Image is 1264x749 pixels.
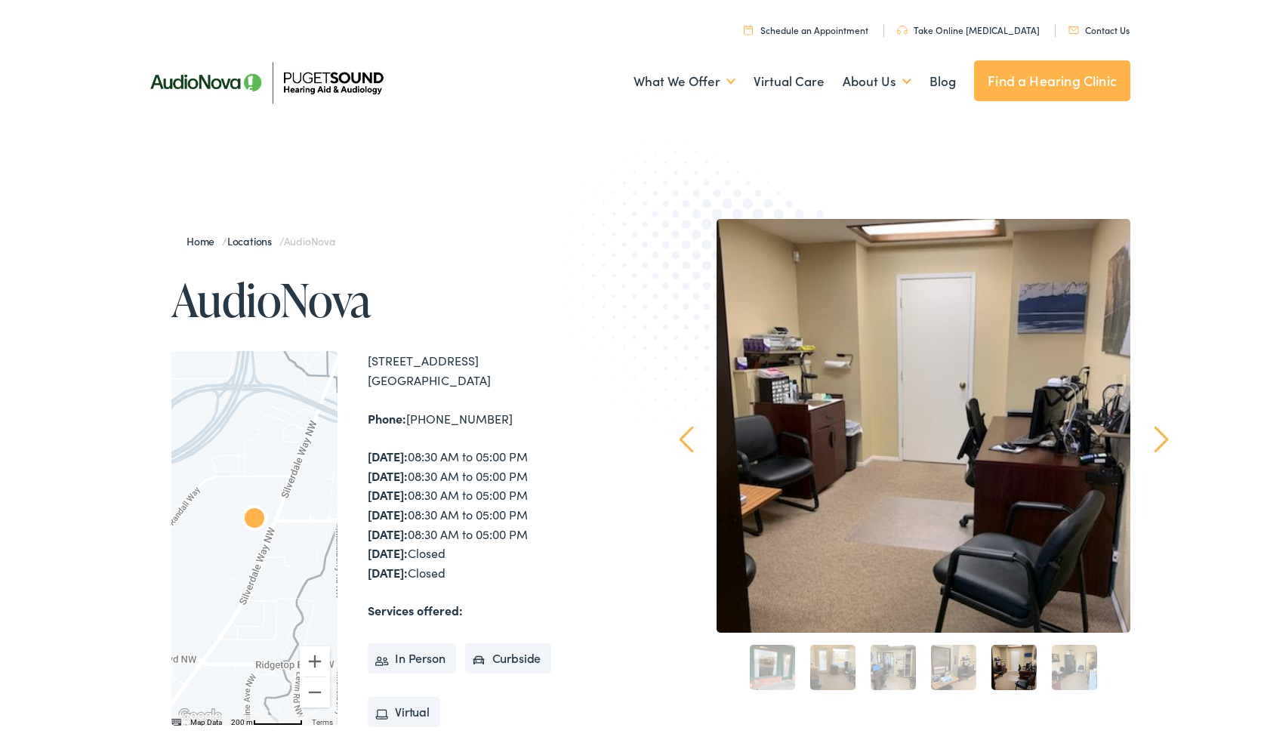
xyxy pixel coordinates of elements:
[897,26,908,35] img: utility icon
[368,467,408,484] strong: [DATE]:
[368,409,632,429] div: [PHONE_NUMBER]
[465,643,552,673] li: Curbside
[810,645,856,690] a: 2
[744,23,868,36] a: Schedule an Appointment
[175,706,225,726] a: Open this area in Google Maps (opens a new window)
[171,717,181,728] button: Keyboard shortcuts
[368,410,406,427] strong: Phone:
[368,544,408,561] strong: [DATE]:
[974,60,1130,101] a: Find a Hearing Clinic
[368,697,440,727] li: Virtual
[187,233,222,248] a: Home
[284,233,335,248] span: AudioNova
[897,23,1040,36] a: Take Online [MEDICAL_DATA]
[1068,26,1079,34] img: utility icon
[930,54,956,109] a: Blog
[368,602,463,618] strong: Services offered:
[634,54,735,109] a: What We Offer
[368,448,408,464] strong: [DATE]:
[871,645,916,690] a: 3
[171,275,632,325] h1: AudioNova
[236,502,273,538] div: AudioNova
[368,447,632,582] div: 08:30 AM to 05:00 PM 08:30 AM to 05:00 PM 08:30 AM to 05:00 PM 08:30 AM to 05:00 PM 08:30 AM to 0...
[368,526,408,542] strong: [DATE]:
[190,717,222,728] button: Map Data
[1052,645,1097,690] a: 6
[227,233,279,248] a: Locations
[300,677,330,707] button: Zoom out
[931,645,976,690] a: 4
[368,486,408,503] strong: [DATE]:
[744,25,753,35] img: utility icon
[1068,23,1130,36] a: Contact Us
[312,718,333,726] a: Terms (opens in new tab)
[368,506,408,522] strong: [DATE]:
[175,706,225,726] img: Google
[187,233,335,248] span: / /
[680,426,694,453] a: Prev
[754,54,825,109] a: Virtual Care
[750,645,795,690] a: 1
[843,54,911,109] a: About Us
[368,643,456,673] li: In Person
[368,564,408,581] strong: [DATE]:
[1155,426,1169,453] a: Next
[368,351,632,390] div: [STREET_ADDRESS] [GEOGRAPHIC_DATA]
[300,646,330,677] button: Zoom in
[991,645,1037,690] a: 5
[227,715,307,726] button: Map Scale: 200 m per 62 pixels
[231,718,253,726] span: 200 m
